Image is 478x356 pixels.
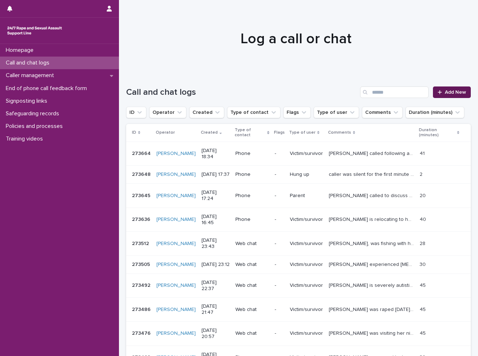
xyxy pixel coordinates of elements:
tr: 273505273505 [PERSON_NAME] [DATE] 23:12Web chat-Victim/survivor[PERSON_NAME] experienced [MEDICAL... [126,255,471,273]
p: - [275,262,284,268]
p: [DATE] 22:37 [202,280,230,292]
p: Call and chat logs [3,59,55,66]
tr: 273492273492 [PERSON_NAME] [DATE] 22:37Web chat-Victim/survivor[PERSON_NAME] is severely autistic... [126,273,471,298]
a: Add New [433,86,471,98]
p: - [275,282,284,289]
p: Signposting links [3,98,53,104]
p: Parent [290,193,323,199]
a: [PERSON_NAME] [156,193,196,199]
a: [PERSON_NAME] [156,307,196,313]
p: Web chat [235,241,269,247]
a: [PERSON_NAME] [156,330,196,337]
button: ID [126,107,146,118]
p: 273648 [132,170,152,178]
a: [PERSON_NAME] [156,217,196,223]
p: Victim/survivor [290,330,323,337]
p: Created [201,129,218,137]
p: Kirstyn was raped 8 weeks ago in her own flat. she is finding it difficult to be there alone so w... [329,305,415,313]
p: Type of contact [235,126,265,139]
p: - [275,241,284,247]
tr: 273512273512 [PERSON_NAME] [DATE] 23:43Web chat-Victim/survivor[PERSON_NAME], was fishing with he... [126,232,471,256]
p: 20 [420,191,427,199]
p: 45 [420,329,427,337]
p: Rachel experienced child abuse from the age of 9-14 and she is now 28 and still struggling to pro... [329,260,415,268]
tr: 273645273645 [PERSON_NAME] [DATE] 17:24Phone-Parent[PERSON_NAME] called to discuss his daughter w... [126,184,471,208]
img: rhQMoQhaT3yELyF149Cw [6,23,63,38]
p: - [275,217,284,223]
button: Duration (minutes) [406,107,464,118]
p: 273505 [132,260,151,268]
p: [DATE] 20:57 [202,328,230,340]
tr: 273486273486 [PERSON_NAME] [DATE] 21:47Web chat-Victim/survivor[PERSON_NAME] was raped [DATE] in ... [126,298,471,322]
a: [PERSON_NAME] [156,172,196,178]
p: Type of user [289,129,315,137]
p: Web chat [235,330,269,337]
p: 273476 [132,329,152,337]
p: Homepage [3,47,39,54]
p: 273645 [132,191,152,199]
p: - [275,330,284,337]
p: [DATE] 21:47 [202,303,230,316]
a: [PERSON_NAME] [156,151,196,157]
p: Flags [274,129,285,137]
h1: Call and chat logs [126,87,357,98]
div: Search [360,86,429,98]
a: [PERSON_NAME] [156,282,196,289]
tr: 273664273664 [PERSON_NAME] [DATE] 18:34Phone-Victim/survivor[PERSON_NAME] called following a ther... [126,142,471,166]
p: 273492 [132,281,152,289]
p: Victim/survivor [290,282,323,289]
a: [PERSON_NAME] [156,241,196,247]
p: - [275,151,284,157]
p: 273512 [132,239,150,247]
p: 273486 [132,305,152,313]
p: [DATE] 16:45 [202,214,230,226]
p: Keira, was fishing with her family when she was 15 years old. An older man approximately 40 dragg... [329,239,415,247]
tr: 273636273636 [PERSON_NAME] [DATE] 16:45Phone-Victim/survivor[PERSON_NAME] is relocating to have a... [126,208,471,232]
p: Victim/survivor [290,217,323,223]
p: 40 [420,215,428,223]
p: 41 [420,149,426,157]
span: Add New [445,90,466,95]
p: 28 [420,239,427,247]
p: Phone [235,151,269,157]
p: Web chat [235,262,269,268]
button: Flags [283,107,311,118]
p: [DATE] 17:24 [202,190,230,202]
p: [DATE] 17:37 [202,172,230,178]
button: Type of user [314,107,359,118]
button: Comments [362,107,403,118]
p: Phone [235,193,269,199]
p: Victim/survivor [290,151,323,157]
p: Policies and processes [3,123,68,130]
p: Duration (minutes) [419,126,455,139]
p: Web chat [235,282,269,289]
p: - [275,307,284,313]
button: Created [189,107,224,118]
tr: 273476273476 [PERSON_NAME] [DATE] 20:57Web chat-Victim/survivor[PERSON_NAME] was visiting her nie... [126,321,471,346]
p: Anna is relocating to have a fresh start away from the City where she has experience trauma. Howe... [329,215,415,223]
p: - [275,193,284,199]
p: Samantha is severely autistic, and she was struggling to meet her financial outgoing so out of sh... [329,281,415,289]
p: 273664 [132,149,152,157]
p: ID [132,129,136,137]
p: Victim/survivor [290,262,323,268]
p: Operator [156,129,175,137]
p: End of phone call feedback form [3,85,93,92]
p: [DATE] 23:43 [202,237,230,250]
p: Phone [235,172,269,178]
p: Phone [235,217,269,223]
h1: Log a call or chat [126,30,465,48]
p: Chantel was visiting her niece and his husband a few days ago and when her niece went to bed her ... [329,329,415,337]
p: [DATE] 18:34 [202,148,230,160]
p: Paul called to discuss his daughter who is now 15 and asked if he could share her trauma to deter... [329,191,415,199]
p: Training videos [3,135,49,142]
p: 2 [420,170,424,178]
p: Web chat [235,307,269,313]
button: Type of contact [227,107,280,118]
p: Jamie called following a therapy session as his partner also works in the building and his therap... [329,149,415,157]
button: Operator [149,107,186,118]
p: Victim/survivor [290,241,323,247]
p: Safeguarding records [3,110,65,117]
a: [PERSON_NAME] [156,262,196,268]
tr: 273648273648 [PERSON_NAME] [DATE] 17:37Phone-Hung upcaller was silent for the first minute then a... [126,166,471,184]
